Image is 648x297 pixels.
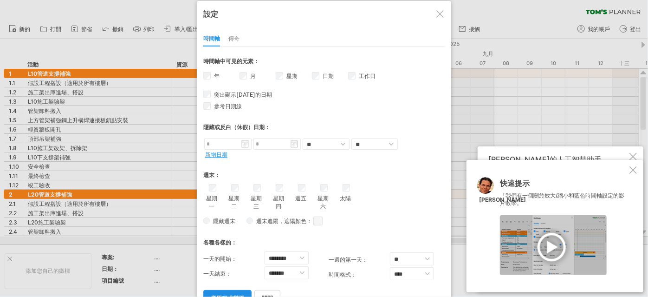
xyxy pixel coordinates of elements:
[203,35,220,42] font: 時間軸
[203,9,218,19] font: 設定
[323,73,334,79] font: 日期
[251,195,262,210] font: 星期三
[286,73,298,79] font: 星期
[250,73,256,79] font: 月
[213,218,235,224] font: 隱藏週末
[203,255,237,262] font: 一天的開始：
[203,270,231,277] font: 一天結束：
[359,73,376,79] font: 工作日
[318,195,329,210] font: 星期六
[205,151,227,158] a: 新增日期
[203,124,270,131] font: 隱藏或反白（休假）日期：
[313,217,323,225] span: 按一下此處以變更陰影顏色
[279,218,312,224] font: ，遮陽顏色：
[329,256,368,263] font: 一週的第一天：
[228,35,240,42] font: 傳奇
[214,91,272,98] font: 突出顯示[DATE]的日期
[256,218,279,224] font: 週末遮陽
[500,192,624,207] font: 「我們有一個關於放大/縮小和藍色時間軸設定的影片教學。
[329,271,356,278] font: 時間格式：
[340,195,351,202] font: 太陽
[296,195,307,202] font: 週五
[214,103,242,110] font: 參考日期線
[203,239,237,246] font: 各種各樣的：
[500,178,530,188] font: 快速提示
[203,172,220,178] font: 週末：
[203,58,259,65] font: 時間軸中可見的元素：
[488,155,602,164] font: [PERSON_NAME]的人工智慧助手
[214,73,220,79] font: 年
[479,196,526,203] font: [PERSON_NAME]
[273,195,285,210] font: 星期四
[207,195,218,210] font: 星期一
[229,195,240,210] font: 星期二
